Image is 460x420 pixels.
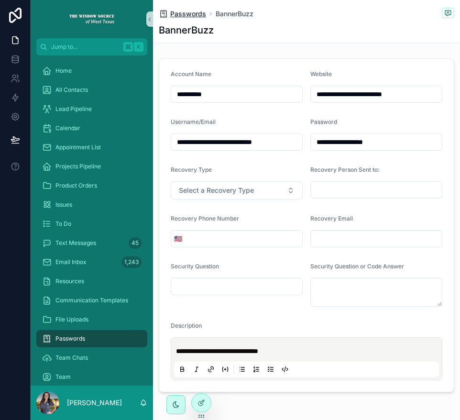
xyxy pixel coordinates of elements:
a: Email Inbox1,243 [36,254,147,271]
span: Description [171,322,202,329]
a: Home [36,62,147,79]
span: K [135,43,142,51]
span: Home [55,67,72,75]
a: Team Chats [36,349,147,366]
div: 1,243 [121,256,142,268]
span: Projects Pipeline [55,163,101,170]
span: Jump to... [51,43,120,51]
div: 45 [129,237,142,249]
span: File Uploads [55,316,88,323]
a: Product Orders [36,177,147,194]
span: Team Chats [55,354,88,362]
span: Resources [55,277,84,285]
span: Recovery Email [310,215,353,222]
h1: BannerBuzz [159,23,214,37]
span: All Contacts [55,86,88,94]
a: Text Messages45 [36,234,147,252]
span: Password [310,118,337,125]
span: Security Question [171,263,219,270]
span: Username/Email [171,118,216,125]
span: Website [310,70,332,77]
button: Select Button [171,230,185,247]
span: Team [55,373,71,381]
div: scrollable content [31,55,153,386]
span: Passwords [55,335,85,343]
a: To Do [36,215,147,232]
p: [PERSON_NAME] [67,398,122,408]
span: Text Messages [55,239,96,247]
a: Calendar [36,120,147,137]
span: Select a Recovery Type [179,186,254,195]
span: Security Question or Code Answer [310,263,404,270]
button: Jump to...K [36,38,147,55]
button: Select Button [171,181,303,199]
span: Account Name [171,70,211,77]
span: Calendar [55,124,80,132]
a: All Contacts [36,81,147,99]
span: Recovery Phone Number [171,215,239,222]
span: Lead Pipeline [55,105,92,113]
a: Communication Templates [36,292,147,309]
span: Communication Templates [55,297,128,304]
span: Recovery Type [171,166,212,173]
span: Issues [55,201,72,209]
a: Resources [36,273,147,290]
span: To Do [55,220,71,228]
a: Lead Pipeline [36,100,147,118]
a: Passwords [159,9,206,19]
span: Email Inbox [55,258,87,266]
span: Appointment List [55,144,101,151]
a: BannerBuzz [216,9,253,19]
a: Passwords [36,330,147,347]
span: Recovery Person Sent to: [310,166,380,173]
a: Appointment List [36,139,147,156]
a: Issues [36,196,147,213]
span: 🇺🇸 [174,234,182,243]
a: Projects Pipeline [36,158,147,175]
img: App logo [69,11,115,27]
a: Team [36,368,147,386]
span: Product Orders [55,182,97,189]
span: Passwords [170,9,206,19]
a: File Uploads [36,311,147,328]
